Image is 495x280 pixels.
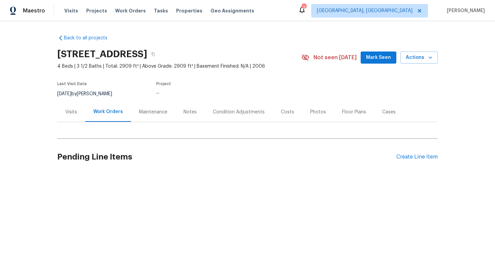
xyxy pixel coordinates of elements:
[93,108,123,115] div: Work Orders
[210,7,254,14] span: Geo Assignments
[115,7,146,14] span: Work Orders
[406,54,432,62] span: Actions
[86,7,107,14] span: Projects
[301,4,306,11] div: 3
[184,109,197,115] div: Notes
[57,90,120,98] div: by [PERSON_NAME]
[154,8,168,13] span: Tasks
[281,109,294,115] div: Costs
[400,51,438,64] button: Actions
[64,7,78,14] span: Visits
[57,92,71,96] span: [DATE]
[57,63,301,70] span: 4 Beds | 3 1/2 Baths | Total: 2909 ft² | Above Grade: 2909 ft² | Basement Finished: N/A | 2006
[396,154,438,160] div: Create Line Item
[57,35,122,41] a: Back to all projects
[57,141,396,173] h2: Pending Line Items
[156,82,171,86] span: Project
[444,7,485,14] span: [PERSON_NAME]
[147,48,159,60] button: Copy Address
[361,51,396,64] button: Mark Seen
[382,109,396,115] div: Cases
[156,90,286,95] div: ...
[310,109,326,115] div: Photos
[366,54,391,62] span: Mark Seen
[57,51,147,58] h2: [STREET_ADDRESS]
[313,54,357,61] span: Not seen [DATE]
[176,7,202,14] span: Properties
[57,82,87,86] span: Last Visit Date
[65,109,77,115] div: Visits
[139,109,167,115] div: Maintenance
[23,7,45,14] span: Maestro
[213,109,265,115] div: Condition Adjustments
[317,7,412,14] span: [GEOGRAPHIC_DATA], [GEOGRAPHIC_DATA]
[342,109,366,115] div: Floor Plans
